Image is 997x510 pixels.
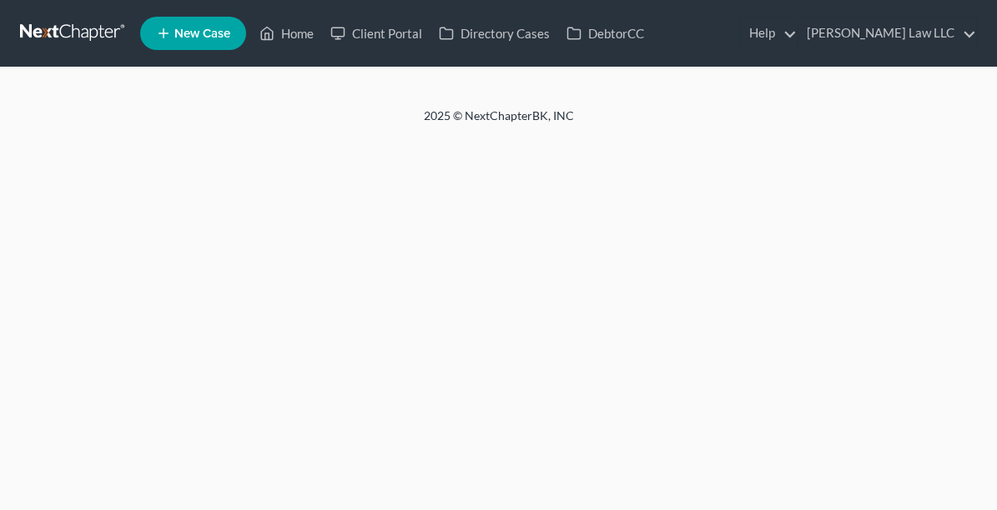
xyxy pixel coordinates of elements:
a: Client Portal [322,18,431,48]
div: 2025 © NextChapterBK, INC [98,107,899,137]
new-legal-case-button: New Case [140,17,246,50]
a: Help [741,18,797,48]
a: DebtorCC [558,18,652,48]
a: [PERSON_NAME] Law LLC [798,18,976,48]
a: Home [251,18,322,48]
a: Directory Cases [431,18,558,48]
